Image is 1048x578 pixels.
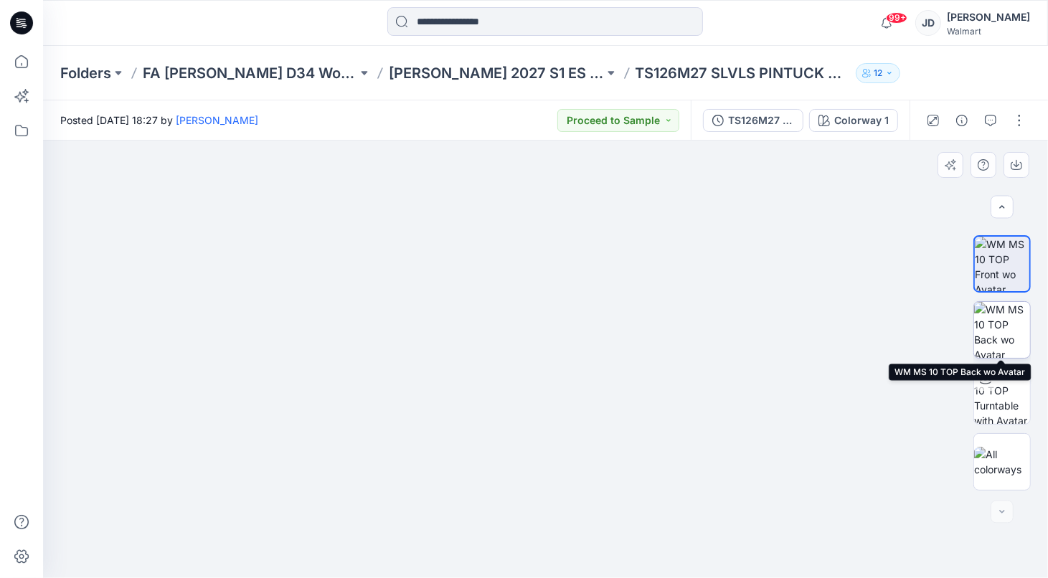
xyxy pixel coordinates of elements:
[975,237,1029,291] img: WM MS 10 TOP Front wo Avatar
[636,63,850,83] p: TS126M27 SLVLS PINTUCK SHIRT-OPT A
[915,10,941,36] div: JD
[974,302,1030,358] img: WM MS 10 TOP Back wo Avatar
[886,12,907,24] span: 99+
[950,109,973,132] button: Details
[834,113,889,128] div: Colorway 1
[974,447,1030,477] img: All colorways
[176,114,258,126] a: [PERSON_NAME]
[728,113,794,128] div: TS126M27 (UPDATED 3.27)SLVLS PINTUCK SHIRT-OPT A [DATE] (1)
[389,63,603,83] a: [PERSON_NAME] 2027 S1 ES [PERSON_NAME] WOVENS
[874,65,882,81] p: 12
[856,63,900,83] button: 12
[60,113,258,128] span: Posted [DATE] 18:27 by
[327,141,765,578] img: eyJhbGciOiJIUzI1NiIsImtpZCI6IjAiLCJzbHQiOiJzZXMiLCJ0eXAiOiJKV1QifQ.eyJkYXRhIjp7InR5cGUiOiJzdG9yYW...
[809,109,898,132] button: Colorway 1
[60,63,111,83] a: Folders
[947,9,1030,26] div: [PERSON_NAME]
[143,63,357,83] a: FA [PERSON_NAME] D34 Women's Wovens
[703,109,803,132] button: TS126M27 (UPDATED 3.27)SLVLS PINTUCK SHIRT-OPT A [DATE] (1)
[947,26,1030,37] div: Walmart
[974,368,1030,424] img: WM MS 10 TOP Turntable with Avatar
